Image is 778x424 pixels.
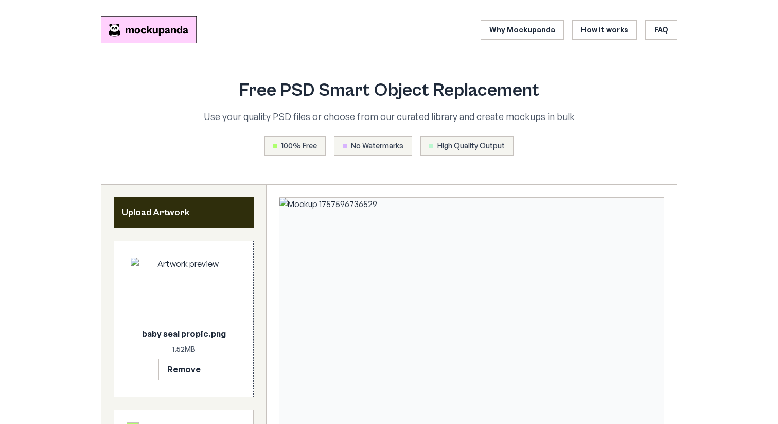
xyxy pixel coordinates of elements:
span: No Watermarks [351,141,403,151]
img: Mockupanda [101,16,197,43]
a: How it works [572,20,637,40]
img: Artwork preview [131,258,237,324]
a: Why Mockupanda [481,20,564,40]
p: Use your quality PSD files or choose from our curated library and create mockups in bulk [158,109,620,124]
a: Mockupanda home [101,16,197,43]
p: baby seal propic.png [131,328,237,340]
span: 100% Free [281,141,317,151]
span: High Quality Output [437,141,505,151]
a: FAQ [645,20,677,40]
h2: Upload Artwork [122,206,245,220]
p: 1.52 MB [131,344,237,354]
button: Remove [158,359,209,380]
h1: Free PSD Smart Object Replacement [158,80,620,101]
